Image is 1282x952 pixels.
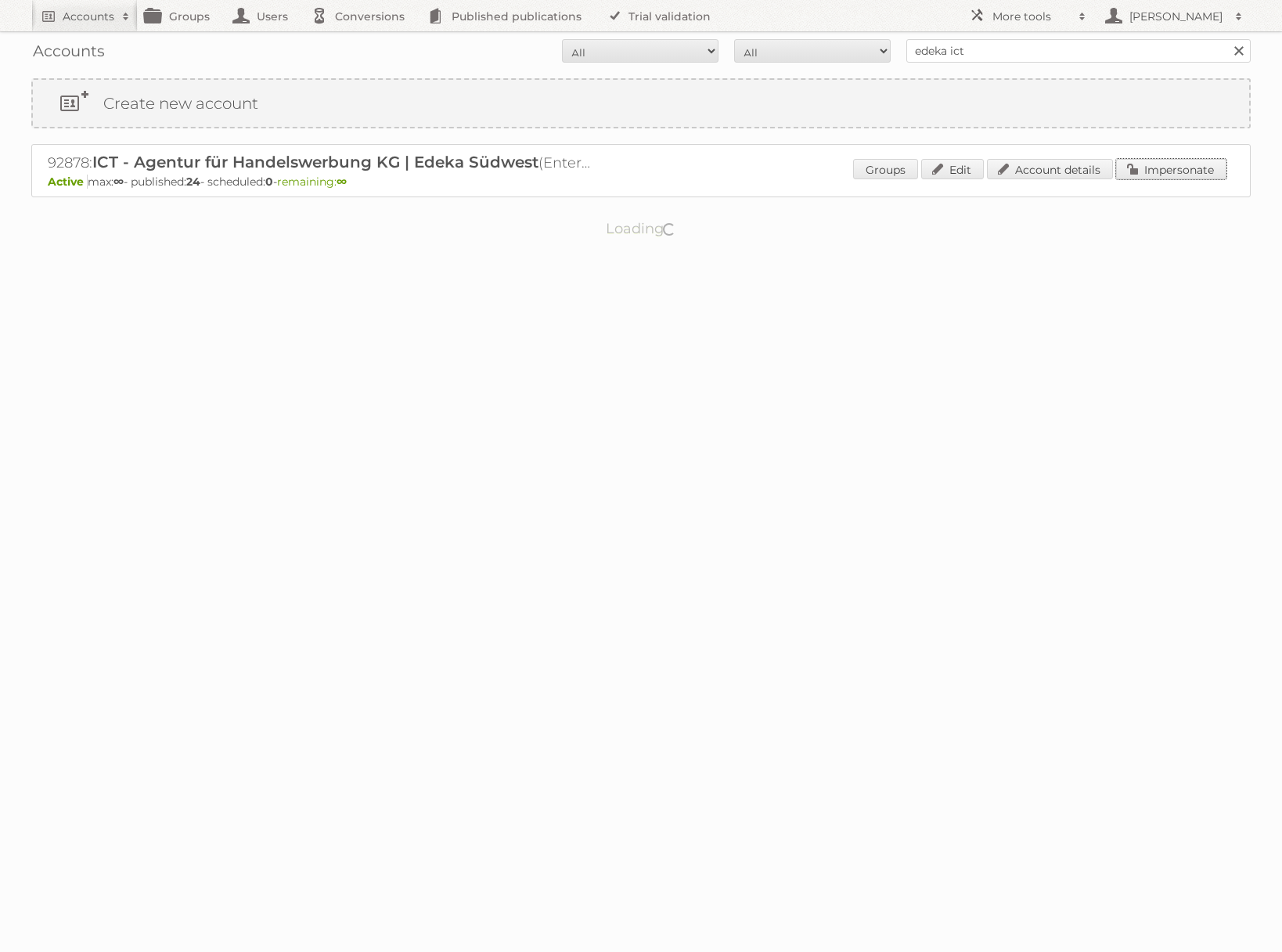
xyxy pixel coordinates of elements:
[853,159,918,179] a: Groups
[1125,9,1227,24] h2: [PERSON_NAME]
[987,159,1113,179] a: Account details
[48,153,596,173] h2: 92878: (Enterprise ∞) - TRIAL
[992,9,1071,24] h2: More tools
[337,175,347,189] strong: ∞
[63,9,114,24] h2: Accounts
[113,175,124,189] strong: ∞
[277,175,347,189] span: remaining:
[33,80,1249,127] a: Create new account
[265,175,273,189] strong: 0
[556,213,726,244] p: Loading
[48,175,1234,189] p: max: - published: - scheduled: -
[1116,159,1226,179] a: Impersonate
[921,159,984,179] a: Edit
[92,153,538,171] span: ICT - Agentur für Handelswerbung KG | Edeka Südwest
[186,175,200,189] strong: 24
[48,175,88,189] span: Active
